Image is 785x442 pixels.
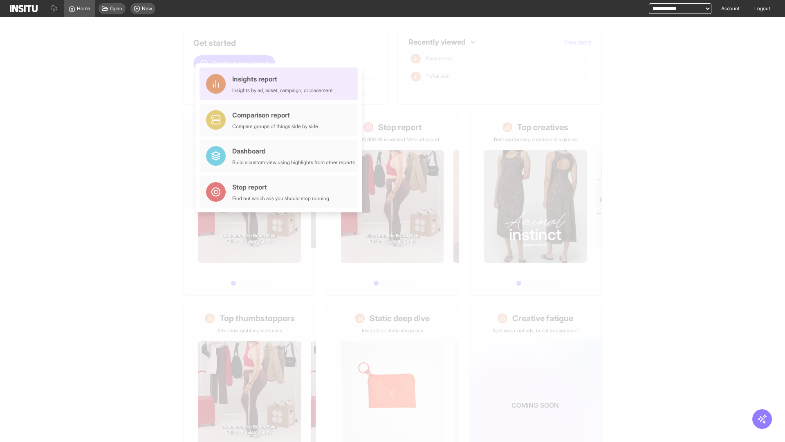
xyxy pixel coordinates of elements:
[110,5,122,12] span: Open
[142,5,152,12] span: New
[232,195,329,202] div: Find out which ads you should stop running
[232,74,333,84] div: Insights report
[232,123,318,130] div: Compare groups of things side by side
[232,110,318,120] div: Comparison report
[232,182,329,192] div: Stop report
[232,159,355,166] div: Build a custom view using highlights from other reports
[77,5,90,12] span: Home
[232,146,355,156] div: Dashboard
[10,5,38,12] img: Logo
[232,87,333,94] div: Insights by ad, adset, campaign, or placement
